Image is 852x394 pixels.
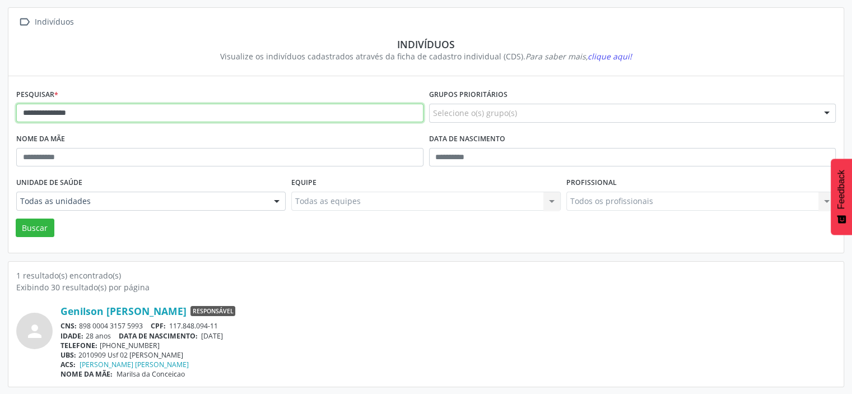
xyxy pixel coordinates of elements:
span: CPF: [151,321,166,331]
span: UBS: [60,350,76,360]
button: Buscar [16,219,54,238]
span: Marilsa da Conceicao [117,369,185,379]
div: [PHONE_NUMBER] [60,341,836,350]
a:  Indivíduos [16,14,76,30]
div: Exibindo 30 resultado(s) por página [16,281,836,293]
span: clique aqui! [588,51,632,62]
span: DATA DE NASCIMENTO: [119,331,198,341]
label: Grupos prioritários [429,86,508,104]
i: Para saber mais, [525,51,632,62]
span: CNS: [60,321,77,331]
button: Feedback - Mostrar pesquisa [831,159,852,235]
i:  [16,14,32,30]
div: 28 anos [60,331,836,341]
div: Visualize os indivíduos cadastrados através da ficha de cadastro individual (CDS). [24,50,828,62]
i: person [25,321,45,341]
span: Todas as unidades [20,196,263,207]
label: Unidade de saúde [16,174,82,192]
label: Equipe [291,174,316,192]
span: TELEFONE: [60,341,97,350]
span: 117.848.094-11 [169,321,218,331]
span: [DATE] [201,331,223,341]
div: 2010909 Usf 02 [PERSON_NAME] [60,350,836,360]
div: 1 resultado(s) encontrado(s) [16,270,836,281]
span: IDADE: [60,331,83,341]
span: NOME DA MÃE: [60,369,113,379]
div: 898 0004 3157 5993 [60,321,836,331]
label: Pesquisar [16,86,58,104]
div: Indivíduos [24,38,828,50]
span: ACS: [60,360,76,369]
label: Profissional [566,174,617,192]
label: Nome da mãe [16,131,65,148]
a: Genilson [PERSON_NAME] [60,305,187,317]
label: Data de nascimento [429,131,505,148]
span: Selecione o(s) grupo(s) [433,107,517,119]
a: [PERSON_NAME] [PERSON_NAME] [80,360,189,369]
span: Responsável [190,306,235,316]
span: Feedback [836,170,846,209]
div: Indivíduos [32,14,76,30]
